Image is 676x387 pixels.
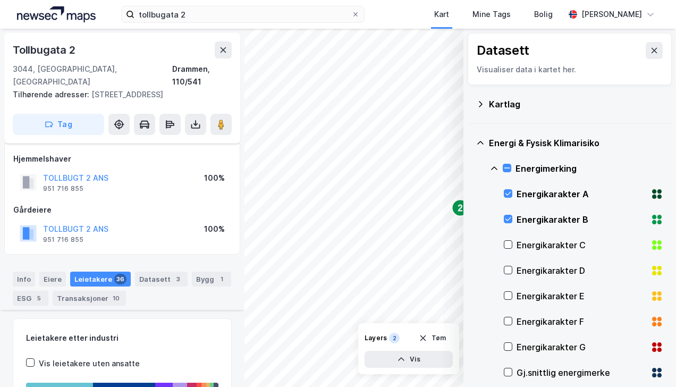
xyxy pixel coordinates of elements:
div: Kartlag [489,98,663,111]
div: Eiere [39,272,66,287]
div: 36 [114,274,126,284]
div: Visualiser data i kartet her. [477,63,663,76]
div: Mine Tags [472,8,511,21]
div: Energikarakter G [517,341,646,354]
div: ESG [13,291,48,306]
div: Kart [434,8,449,21]
div: Energikarakter D [517,264,646,277]
div: Energikarakter A [517,188,646,200]
div: [PERSON_NAME] [581,8,642,21]
div: Datasett [477,42,529,59]
div: [STREET_ADDRESS] [13,88,223,101]
div: Drammen, 110/541 [172,63,232,88]
button: Tag [13,114,104,135]
div: Leietakere [70,272,131,287]
div: Energikarakter F [517,315,646,328]
div: Kontrollprogram for chat [623,336,676,387]
button: Tøm [412,330,453,347]
div: 2 [389,333,400,343]
div: Energikarakter B [517,213,646,226]
iframe: Chat Widget [623,336,676,387]
div: Bygg [192,272,231,287]
div: Map marker [452,199,469,216]
div: Datasett [135,272,188,287]
div: Energi & Fysisk Klimarisiko [489,137,663,149]
div: Bolig [534,8,553,21]
div: Leietakere etter industri [26,332,218,344]
input: Søk på adresse, matrikkel, gårdeiere, leietakere eller personer [134,6,351,22]
div: 951 716 855 [43,184,83,193]
span: Tilhørende adresser: [13,90,91,99]
div: Gj.snittlig energimerke [517,366,646,379]
div: Energikarakter C [517,239,646,251]
button: Vis [365,351,453,368]
div: Info [13,272,35,287]
div: 3044, [GEOGRAPHIC_DATA], [GEOGRAPHIC_DATA] [13,63,172,88]
div: 100% [204,223,225,235]
div: 951 716 855 [43,235,83,244]
div: Tollbugata 2 [13,41,78,58]
div: 5 [33,293,44,304]
div: 1 [216,274,227,284]
img: logo.a4113a55bc3d86da70a041830d287a7e.svg [17,6,96,22]
text: 2 [458,204,463,213]
div: Layers [365,334,387,342]
div: 100% [204,172,225,184]
div: Transaksjoner [53,291,126,306]
div: 10 [111,293,122,304]
div: Hjemmelshaver [13,153,231,165]
div: 3 [173,274,183,284]
div: Gårdeiere [13,204,231,216]
div: Energimerking [516,162,663,175]
div: Vis leietakere uten ansatte [39,357,140,370]
div: Energikarakter E [517,290,646,302]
